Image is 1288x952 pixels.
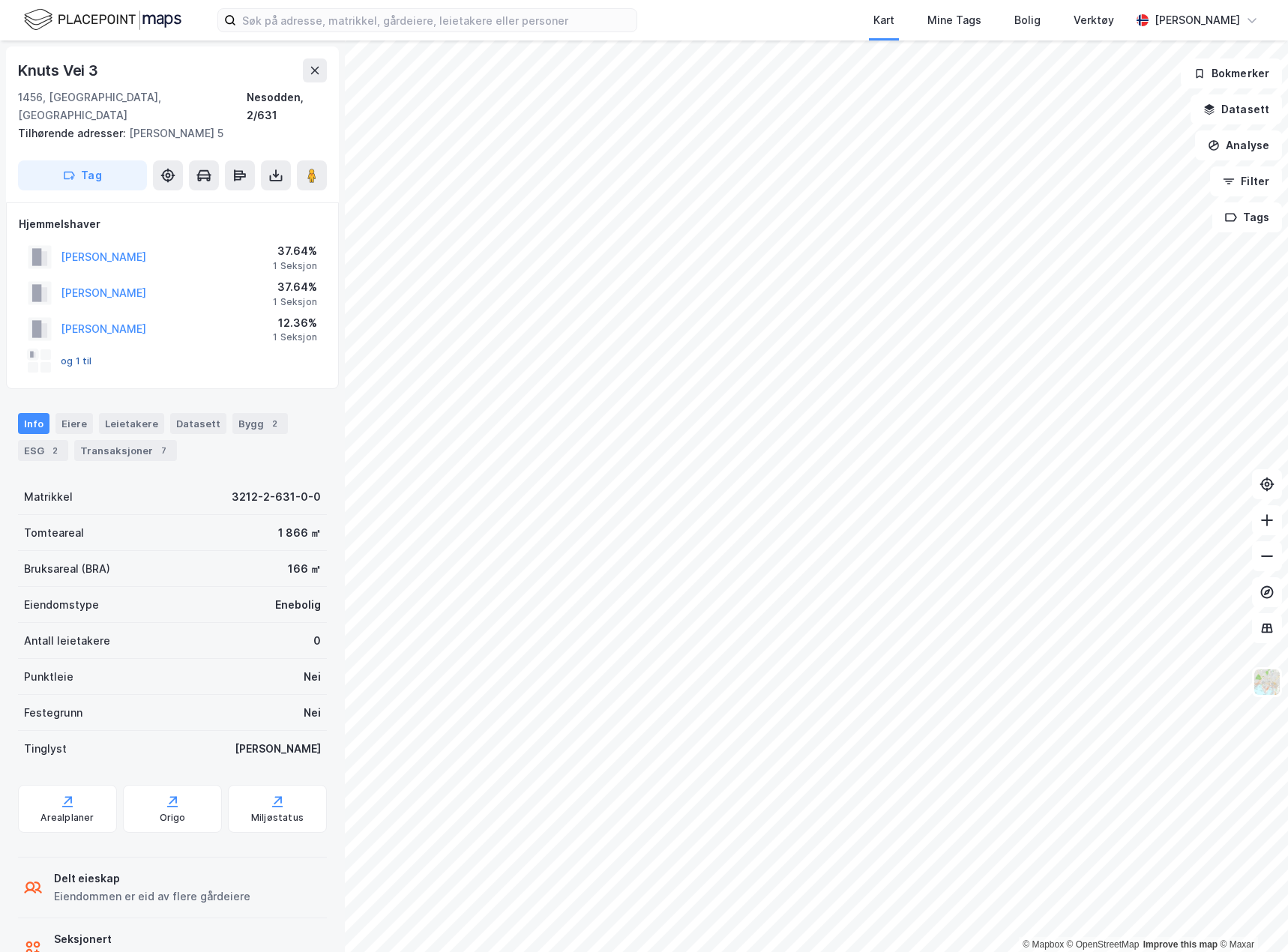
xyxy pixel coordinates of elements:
[18,88,247,124] div: 1456, [GEOGRAPHIC_DATA], [GEOGRAPHIC_DATA]
[18,160,147,190] button: Tag
[288,560,321,578] div: 166 ㎡
[267,416,282,431] div: 2
[160,812,186,824] div: Origo
[24,740,67,758] div: Tinglyst
[18,440,68,461] div: ESG
[18,413,49,434] div: Info
[54,888,250,906] div: Eiendommen er eid av flere gårdeiere
[54,930,247,948] div: Seksjonert
[1023,939,1064,950] a: Mapbox
[1210,166,1282,196] button: Filter
[235,740,321,758] div: [PERSON_NAME]
[1213,880,1288,952] div: Kontrollprogram for chat
[1181,58,1282,88] button: Bokmerker
[47,443,62,458] div: 2
[873,11,894,29] div: Kart
[232,413,288,434] div: Bygg
[74,440,177,461] div: Transaksjoner
[18,58,101,82] div: Knuts Vei 3
[251,812,304,824] div: Miljøstatus
[1067,939,1140,950] a: OpenStreetMap
[273,242,317,260] div: 37.64%
[1155,11,1240,29] div: [PERSON_NAME]
[24,7,181,33] img: logo.f888ab2527a4732fd821a326f86c7f29.svg
[99,413,164,434] div: Leietakere
[313,632,321,650] div: 0
[55,413,93,434] div: Eiere
[273,314,317,332] div: 12.36%
[273,296,317,308] div: 1 Seksjon
[1195,130,1282,160] button: Analyse
[927,11,981,29] div: Mine Tags
[1143,939,1218,950] a: Improve this map
[40,812,94,824] div: Arealplaner
[232,488,321,506] div: 3212-2-631-0-0
[304,704,321,722] div: Nei
[24,596,99,614] div: Eiendomstype
[24,560,110,578] div: Bruksareal (BRA)
[18,124,315,142] div: [PERSON_NAME] 5
[54,870,250,888] div: Delt eieskap
[24,632,110,650] div: Antall leietakere
[1014,11,1041,29] div: Bolig
[236,9,637,31] input: Søk på adresse, matrikkel, gårdeiere, leietakere eller personer
[24,668,73,686] div: Punktleie
[156,443,171,458] div: 7
[273,260,317,272] div: 1 Seksjon
[1074,11,1114,29] div: Verktøy
[170,413,226,434] div: Datasett
[18,127,129,139] span: Tilhørende adresser:
[1212,202,1282,232] button: Tags
[24,704,82,722] div: Festegrunn
[273,331,317,343] div: 1 Seksjon
[247,88,327,124] div: Nesodden, 2/631
[24,524,84,542] div: Tomteareal
[1213,880,1288,952] iframe: Chat Widget
[304,668,321,686] div: Nei
[1191,94,1282,124] button: Datasett
[273,278,317,296] div: 37.64%
[19,215,326,233] div: Hjemmelshaver
[275,596,321,614] div: Enebolig
[24,488,73,506] div: Matrikkel
[1253,668,1281,696] img: Z
[278,524,321,542] div: 1 866 ㎡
